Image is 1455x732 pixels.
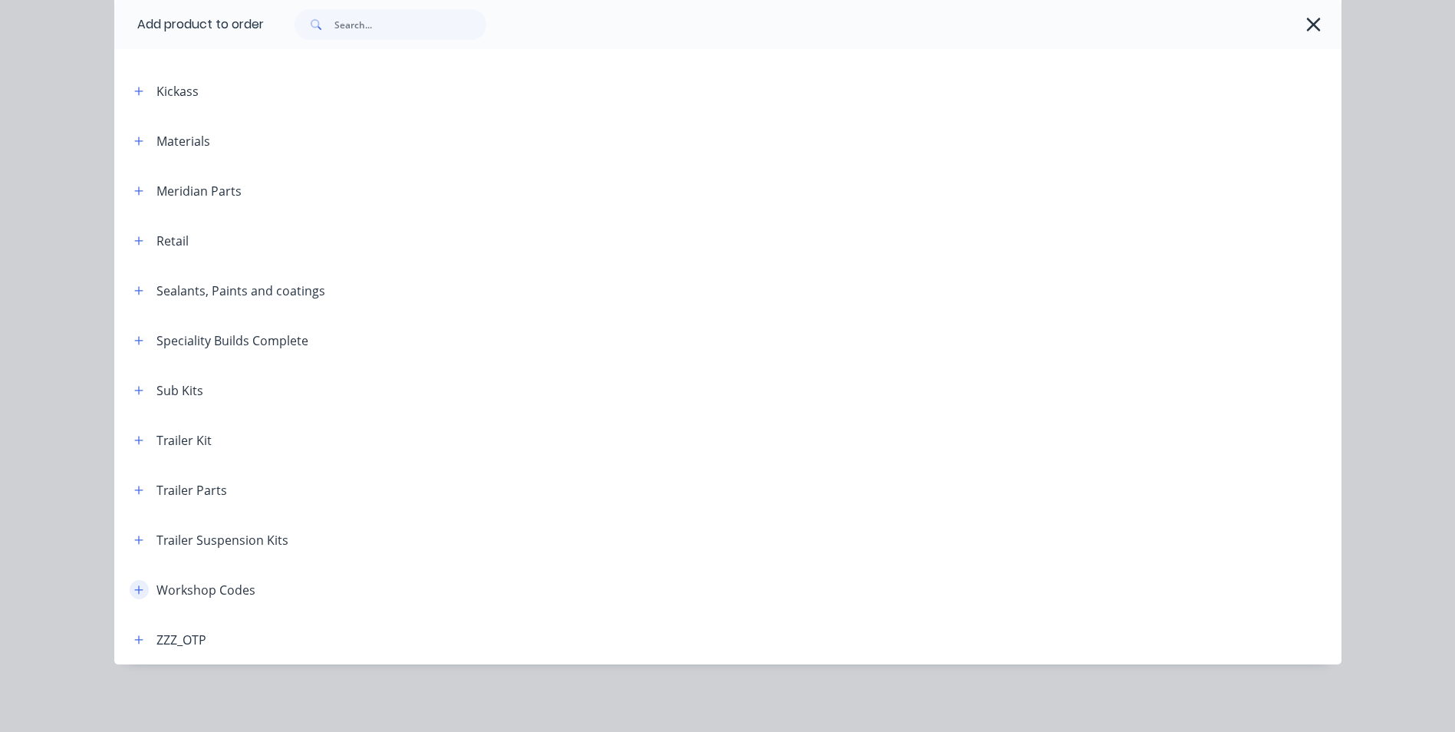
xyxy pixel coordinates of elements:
[334,9,486,40] input: Search...
[156,581,255,599] div: Workshop Codes
[156,331,308,350] div: Speciality Builds Complete
[156,282,325,300] div: Sealants, Paints and coatings
[156,431,212,450] div: Trailer Kit
[156,531,288,549] div: Trailer Suspension Kits
[156,631,206,649] div: ZZZ_OTP
[156,232,189,250] div: Retail
[156,82,199,101] div: Kickass
[156,182,242,200] div: Meridian Parts
[156,481,227,500] div: Trailer Parts
[156,132,210,150] div: Materials
[156,381,203,400] div: Sub Kits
